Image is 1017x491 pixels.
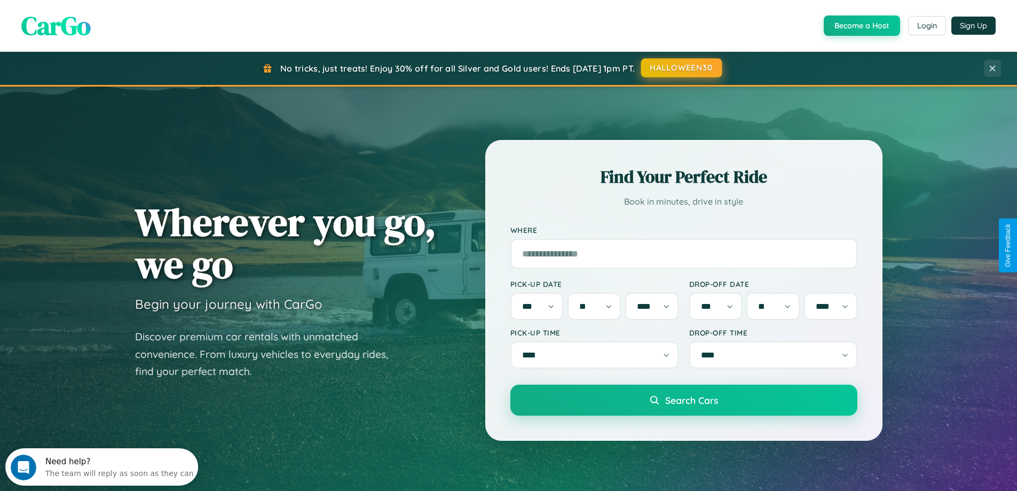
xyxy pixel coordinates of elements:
[135,296,322,312] h3: Begin your journey with CarGo
[40,9,188,18] div: Need help?
[21,8,91,43] span: CarGo
[1004,224,1012,267] div: Give Feedback
[689,328,857,337] label: Drop-off Time
[665,394,718,406] span: Search Cars
[510,165,857,189] h2: Find Your Perfect Ride
[510,279,679,289] label: Pick-up Date
[908,16,946,35] button: Login
[135,328,402,380] p: Discover premium car rentals with unmatched convenience. From luxury vehicles to everyday rides, ...
[689,279,857,289] label: Drop-off Date
[280,63,635,74] span: No tricks, just treats! Enjoy 30% off for all Silver and Gold users! Ends [DATE] 1pm PT.
[135,201,436,285] h1: Wherever you go, we go
[510,225,857,235] label: Where
[11,455,36,480] iframe: Intercom live chat
[824,15,900,36] button: Become a Host
[510,194,857,209] p: Book in minutes, drive in style
[951,17,996,35] button: Sign Up
[510,385,857,416] button: Search Cars
[641,58,722,77] button: HALLOWEEN30
[510,328,679,337] label: Pick-up Time
[5,448,198,486] iframe: Intercom live chat discovery launcher
[4,4,199,34] div: Open Intercom Messenger
[40,18,188,29] div: The team will reply as soon as they can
